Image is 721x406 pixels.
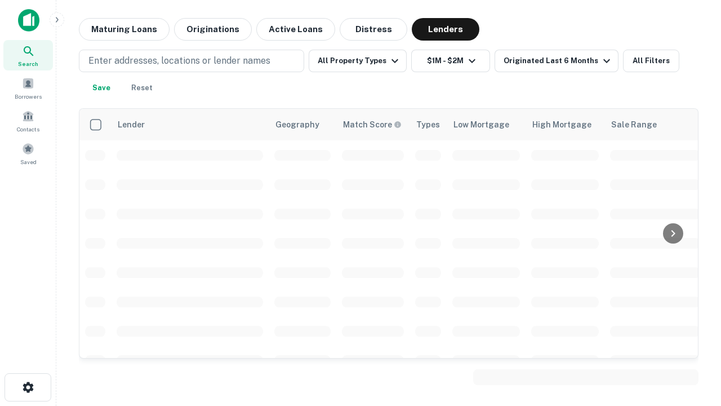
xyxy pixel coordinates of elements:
span: Search [18,59,38,68]
th: Sale Range [604,109,706,140]
div: Capitalize uses an advanced AI algorithm to match your search with the best lender. The match sco... [343,118,402,131]
button: Reset [124,77,160,99]
button: Save your search to get updates of matches that match your search criteria. [83,77,119,99]
img: capitalize-icon.png [18,9,39,32]
button: Originated Last 6 Months [495,50,618,72]
div: Low Mortgage [453,118,509,131]
button: Active Loans [256,18,335,41]
div: Originated Last 6 Months [504,54,613,68]
div: High Mortgage [532,118,591,131]
th: Geography [269,109,336,140]
th: High Mortgage [526,109,604,140]
h6: Match Score [343,118,399,131]
iframe: Chat Widget [665,316,721,370]
span: Saved [20,157,37,166]
th: Types [410,109,447,140]
button: All Property Types [309,50,407,72]
th: Low Mortgage [447,109,526,140]
a: Borrowers [3,73,53,103]
button: Distress [340,18,407,41]
a: Contacts [3,105,53,136]
a: Saved [3,138,53,169]
span: Contacts [17,125,39,134]
button: Originations [174,18,252,41]
div: Geography [275,118,319,131]
p: Enter addresses, locations or lender names [88,54,270,68]
button: $1M - $2M [411,50,490,72]
span: Borrowers [15,92,42,101]
button: Enter addresses, locations or lender names [79,50,304,72]
div: Lender [118,118,145,131]
button: Maturing Loans [79,18,170,41]
th: Lender [111,109,269,140]
button: All Filters [623,50,679,72]
button: Lenders [412,18,479,41]
div: Sale Range [611,118,657,131]
a: Search [3,40,53,70]
div: Types [416,118,440,131]
th: Capitalize uses an advanced AI algorithm to match your search with the best lender. The match sco... [336,109,410,140]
